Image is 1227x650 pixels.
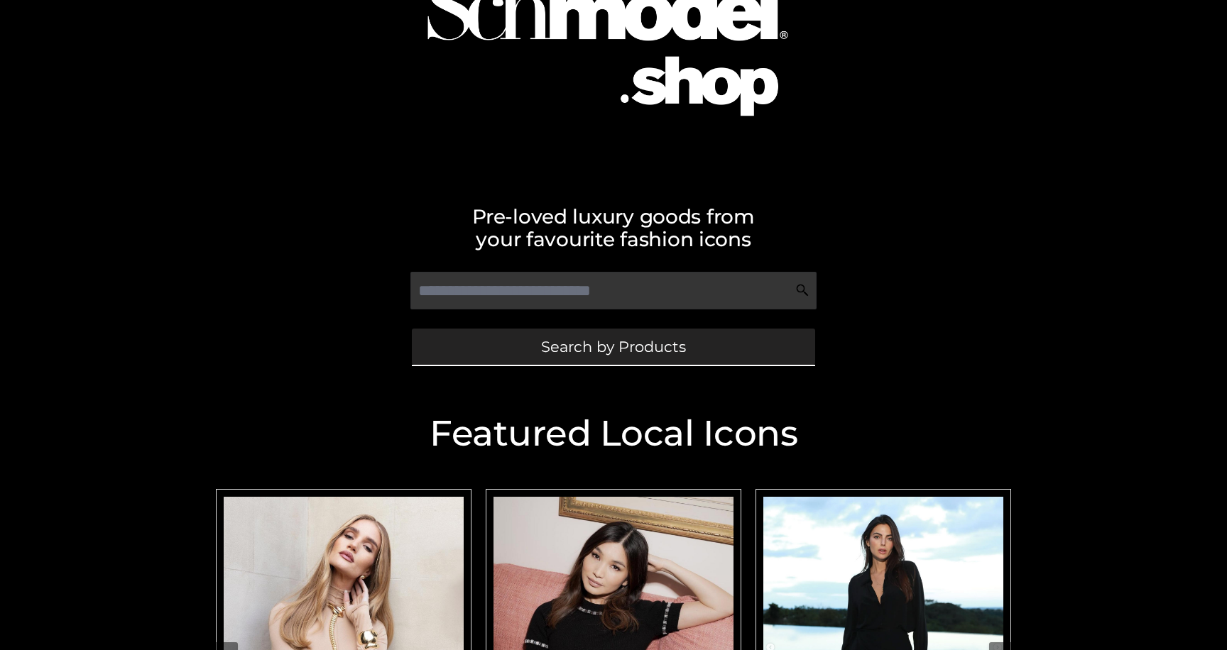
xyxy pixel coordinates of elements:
span: Search by Products [541,339,686,354]
a: Search by Products [412,329,815,365]
img: Search Icon [795,283,809,297]
h2: Featured Local Icons​ [209,416,1018,451]
h2: Pre-loved luxury goods from your favourite fashion icons [209,205,1018,250]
